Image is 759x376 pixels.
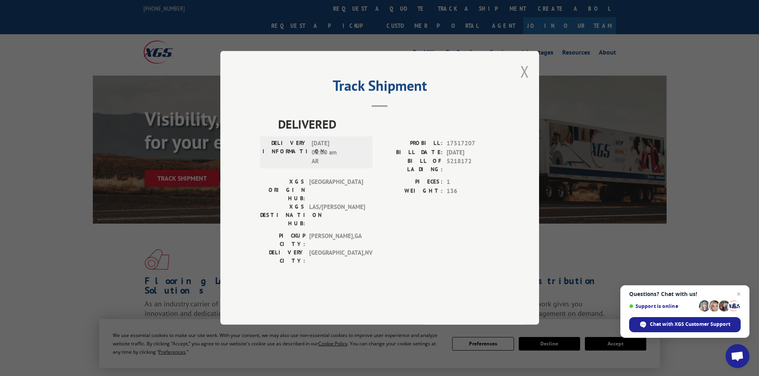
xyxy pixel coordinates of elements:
button: Close modal [520,61,529,82]
label: PROBILL: [380,139,443,148]
label: BILL OF LADING: [380,157,443,174]
span: [GEOGRAPHIC_DATA] [309,178,363,203]
label: WEIGHT: [380,187,443,196]
label: PIECES: [380,178,443,187]
span: Support is online [629,303,696,309]
span: Chat with XGS Customer Support [650,321,730,328]
span: [DATE] 08:00 am AR [312,139,365,166]
div: Chat with XGS Customer Support [629,317,741,332]
label: XGS DESTINATION HUB: [260,203,305,228]
span: 17517207 [447,139,499,148]
span: Questions? Chat with us! [629,291,741,297]
label: PICKUP CITY: [260,232,305,249]
span: [DATE] [447,148,499,157]
label: XGS ORIGIN HUB: [260,178,305,203]
span: Close chat [734,289,743,299]
span: LAS/[PERSON_NAME] [309,203,363,228]
span: [GEOGRAPHIC_DATA] , NV [309,249,363,265]
div: Open chat [726,344,749,368]
span: [PERSON_NAME] , GA [309,232,363,249]
span: 1 [447,178,499,187]
label: DELIVERY INFORMATION: [263,139,308,166]
label: DELIVERY CITY: [260,249,305,265]
span: 5218172 [447,157,499,174]
label: BILL DATE: [380,148,443,157]
h2: Track Shipment [260,80,499,95]
span: DELIVERED [278,115,499,133]
span: 136 [447,187,499,196]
